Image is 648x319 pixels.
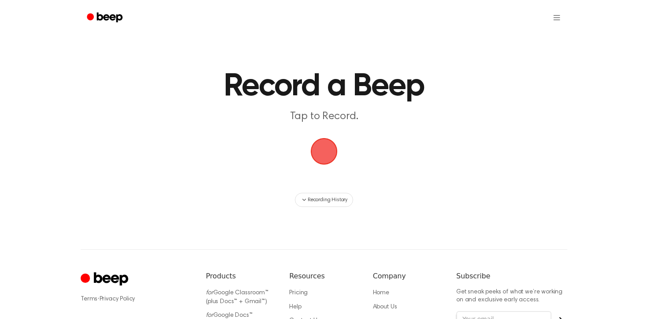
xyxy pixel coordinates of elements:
a: Beep [81,9,130,26]
h6: Company [373,271,442,281]
a: Help [289,304,301,310]
a: Pricing [289,290,308,296]
img: Beep Logo [311,138,337,165]
button: Recording History [295,193,353,207]
p: Get sneak peeks of what we’re working on and exclusive early access. [456,289,567,304]
a: Home [373,290,389,296]
h6: Products [206,271,275,281]
h6: Subscribe [456,271,567,281]
i: for [206,312,213,319]
button: Open menu [546,7,567,28]
a: About Us [373,304,397,310]
a: Terms [81,296,97,302]
h6: Resources [289,271,358,281]
h1: Record a Beep [98,71,550,102]
i: for [206,290,213,296]
a: forGoogle Docs™ [206,312,253,319]
div: · [81,295,192,304]
a: Cruip [81,271,130,288]
p: Tap to Record. [155,109,493,124]
a: forGoogle Classroom™ (plus Docs™ + Gmail™) [206,290,268,305]
a: Privacy Policy [100,296,135,302]
span: Recording History [308,196,347,204]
